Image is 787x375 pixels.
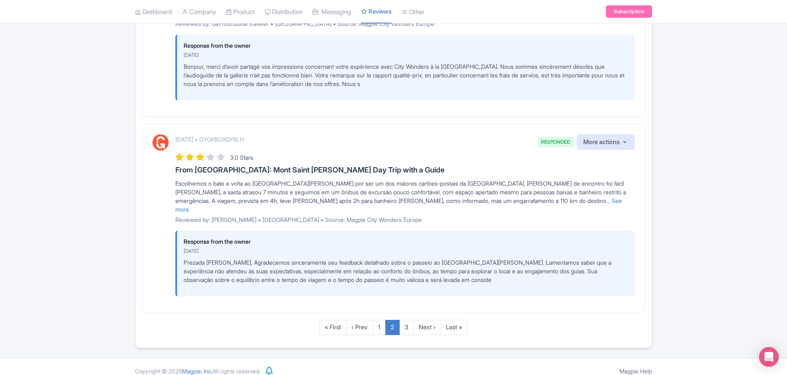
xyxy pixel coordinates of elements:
[184,258,628,284] p: Prezada [PERSON_NAME], Agradecemos sinceramente seu feedback detalhado sobre o passeio ao [GEOGRA...
[175,215,635,224] p: Reviewed by: [PERSON_NAME] • [GEOGRAPHIC_DATA] • Source: Magpie City Wonders Europe
[135,0,172,23] a: Dashboard
[226,0,255,23] a: Product
[402,0,424,23] a: Other
[182,368,212,375] span: Magpie, Inc.
[175,19,635,28] p: Reviewed by: GetYourGuide traveler • [GEOGRAPHIC_DATA] • Source: Magpie City Wonders Europe
[184,41,628,50] p: Response from the owner
[175,166,635,174] h3: From [GEOGRAPHIC_DATA]: Mont Saint [PERSON_NAME] Day Trip with a Guide
[152,134,169,151] img: GetYourGuide Logo
[606,5,652,18] a: Subscription
[385,320,400,335] a: 2
[619,368,652,375] a: Magpie Help
[577,134,635,150] button: More actions
[230,154,253,161] span: 3.0 Stars
[312,0,351,23] a: Messaging
[399,320,414,335] a: 3
[184,247,628,255] p: [DATE]
[440,320,468,335] a: Last »
[184,51,628,59] p: [DATE]
[759,347,779,367] div: Open Intercom Messenger
[319,320,347,335] a: « First
[373,320,386,335] a: 1
[413,320,441,335] a: Next ›
[182,0,216,23] a: Company
[346,320,373,335] a: ‹ Prev
[184,237,628,246] p: Response from the owner
[538,137,573,147] span: RESPONDED
[175,135,244,144] p: [DATE] • GYGKBGXQY6LH
[184,62,628,88] p: Bonjour, merci d’avoir partagé vos impressions concernant votre expérience avec City Wonders à la...
[175,179,635,214] div: Escolhemos o bate e volta ao [GEOGRAPHIC_DATA][PERSON_NAME] por ser um dos maiores cartões-postai...
[265,0,303,23] a: Distribution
